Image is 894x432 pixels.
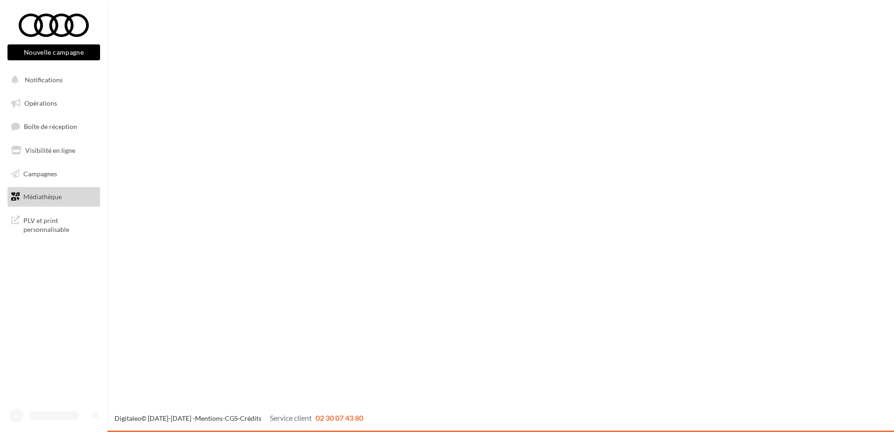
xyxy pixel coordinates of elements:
a: Mentions [195,414,223,422]
a: Digitaleo [115,414,141,422]
button: Notifications [6,70,98,90]
span: Notifications [25,76,63,84]
span: Opérations [24,99,57,107]
span: Service client [270,413,312,422]
a: Médiathèque [6,187,102,207]
span: Visibilité en ligne [25,146,75,154]
a: Campagnes [6,164,102,184]
a: PLV et print personnalisable [6,210,102,238]
span: © [DATE]-[DATE] - - - [115,414,363,422]
button: Nouvelle campagne [7,44,100,60]
span: Boîte de réception [24,122,77,130]
a: Crédits [240,414,261,422]
a: Visibilité en ligne [6,141,102,160]
span: Campagnes [23,169,57,177]
span: 02 30 07 43 80 [316,413,363,422]
a: Opérations [6,94,102,113]
a: Boîte de réception [6,116,102,137]
span: PLV et print personnalisable [23,214,96,234]
a: CGS [225,414,238,422]
span: Médiathèque [23,193,62,201]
